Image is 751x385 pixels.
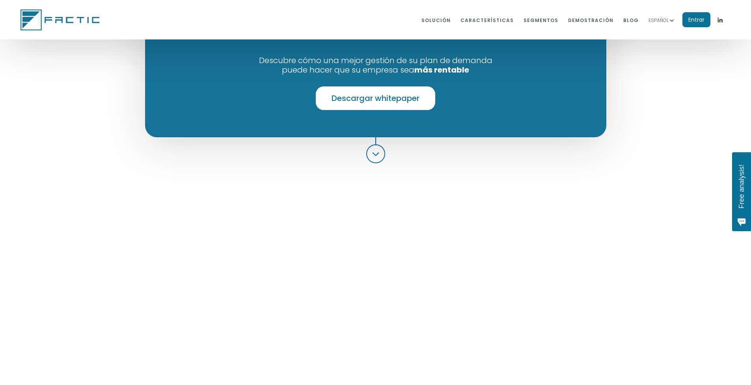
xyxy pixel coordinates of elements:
[623,13,639,27] a: BLOG
[568,13,613,27] a: dEMOstración
[524,13,558,27] a: segmentos
[145,56,606,75] h2: Descubre cómo una mejor gestión de su plan de demanda puede hacer que su empresa sea
[316,86,435,110] a: Descargar whitepaper
[682,12,710,27] a: Entrar
[460,13,514,27] a: características
[414,64,469,75] strong: más rentable
[421,13,451,27] a: Solución
[649,17,669,24] div: ESPAÑOL
[649,7,682,32] div: ESPAÑOL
